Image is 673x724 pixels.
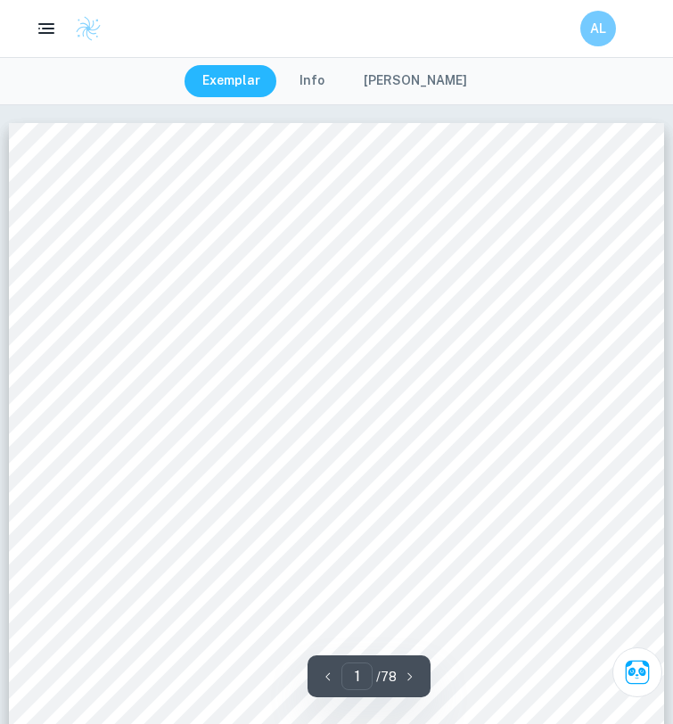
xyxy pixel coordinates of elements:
[64,15,102,42] a: Clastify logo
[75,15,102,42] img: Clastify logo
[346,65,485,97] button: [PERSON_NAME]
[185,65,278,97] button: Exemplar
[376,667,397,687] p: / 78
[580,11,616,46] button: AL
[282,65,342,97] button: Info
[588,19,609,38] h6: AL
[612,647,662,697] button: Ask Clai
